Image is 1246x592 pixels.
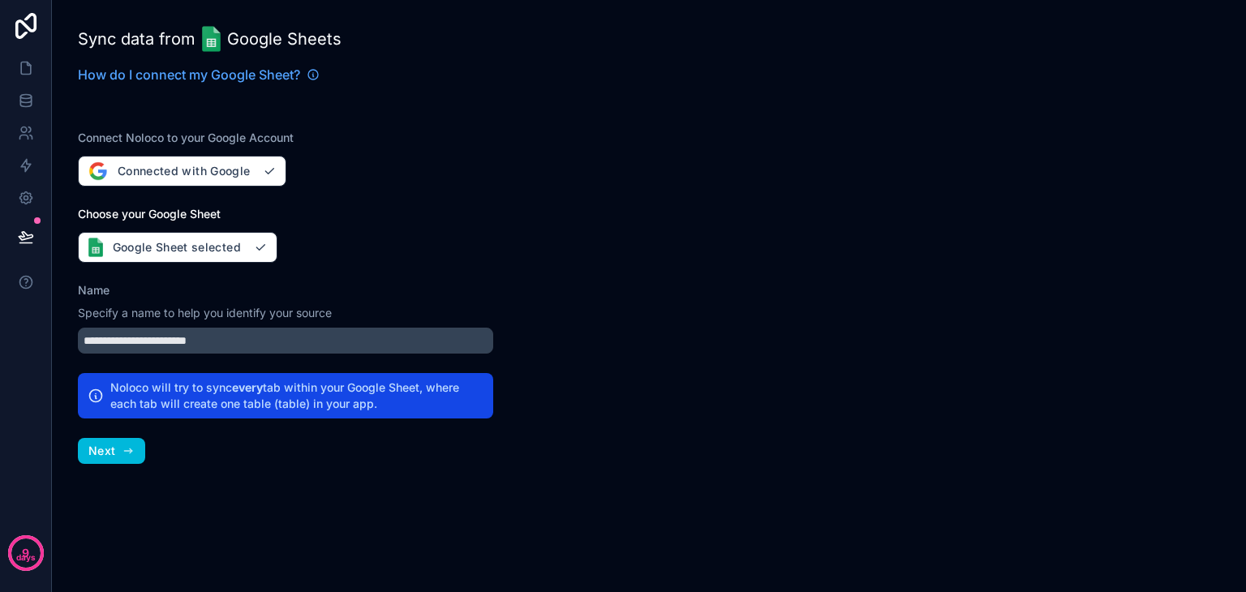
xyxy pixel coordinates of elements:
[22,545,29,561] p: 9
[78,65,300,84] span: How do I connect my Google Sheet?
[78,232,277,263] button: Google Sheet selected
[78,282,110,298] label: Name
[78,65,320,84] a: How do I connect my Google Sheet?
[110,380,483,412] h2: Noloco will try to sync tab within your Google Sheet, where each tab will create one table (table...
[78,28,195,50] span: Sync data from
[78,206,493,222] label: Choose your Google Sheet
[78,305,493,321] p: Specify a name to help you identify your source
[16,551,36,564] p: days
[202,26,221,52] img: Google Sheets logo
[88,444,115,458] span: Next
[232,380,263,394] strong: every
[88,238,103,257] img: Google Sheets Logo
[227,28,342,50] span: Google Sheets
[78,438,145,464] button: Next
[78,156,286,187] button: Connected with Google
[78,130,493,146] label: Connect Noloco to your Google Account
[88,161,108,181] img: Sign in With Google Logo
